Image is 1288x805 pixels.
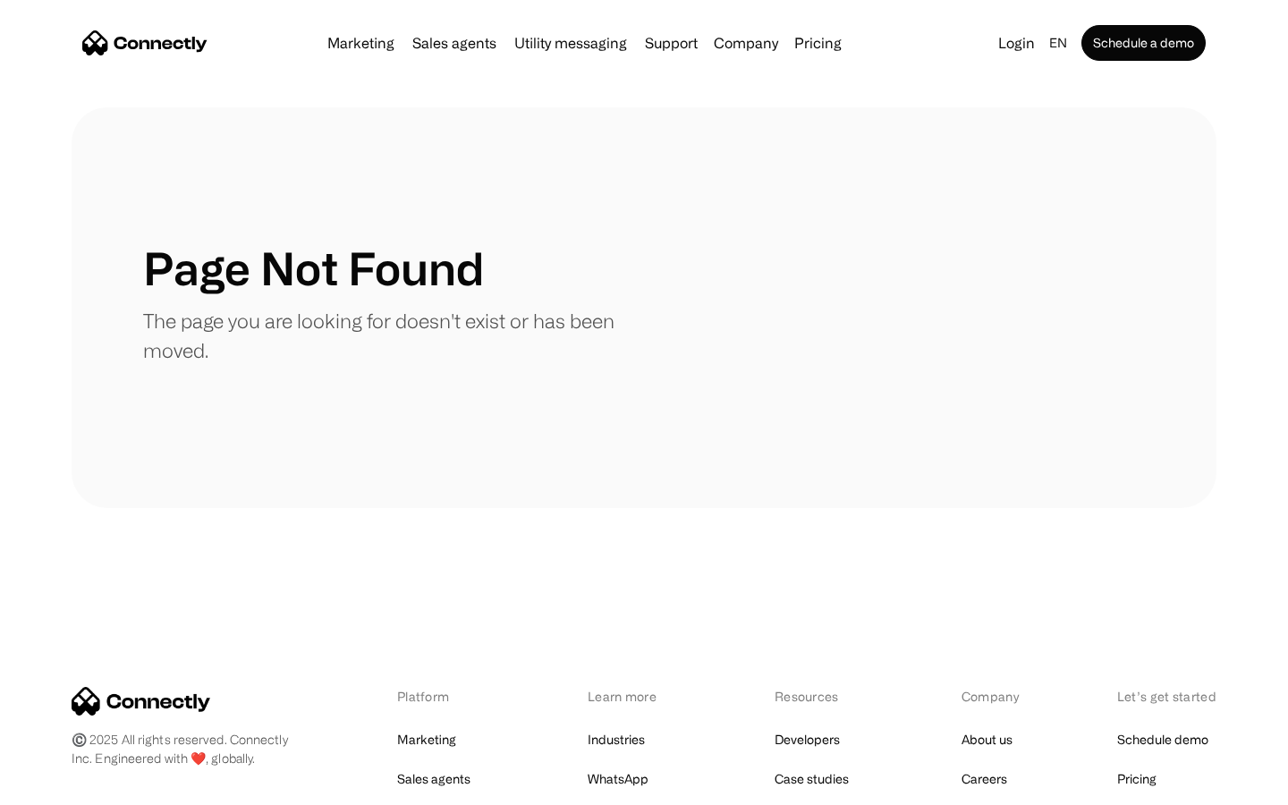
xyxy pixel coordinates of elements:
[588,727,645,752] a: Industries
[1117,687,1216,706] div: Let’s get started
[18,772,107,799] aside: Language selected: English
[405,36,504,50] a: Sales agents
[397,687,495,706] div: Platform
[1117,767,1157,792] a: Pricing
[638,36,705,50] a: Support
[775,727,840,752] a: Developers
[320,36,402,50] a: Marketing
[775,687,869,706] div: Resources
[588,767,648,792] a: WhatsApp
[991,30,1042,55] a: Login
[397,767,470,792] a: Sales agents
[507,36,634,50] a: Utility messaging
[714,30,778,55] div: Company
[1042,30,1078,55] div: en
[1081,25,1206,61] a: Schedule a demo
[787,36,849,50] a: Pricing
[36,774,107,799] ul: Language list
[143,306,644,365] p: The page you are looking for doesn't exist or has been moved.
[962,687,1024,706] div: Company
[397,727,456,752] a: Marketing
[143,241,484,295] h1: Page Not Found
[588,687,682,706] div: Learn more
[708,30,784,55] div: Company
[962,727,1013,752] a: About us
[962,767,1007,792] a: Careers
[1049,30,1067,55] div: en
[1117,727,1208,752] a: Schedule demo
[82,30,208,56] a: home
[775,767,849,792] a: Case studies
